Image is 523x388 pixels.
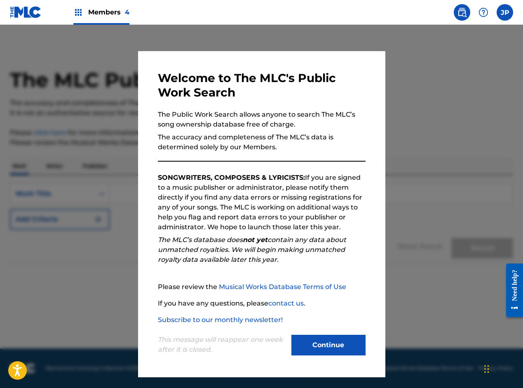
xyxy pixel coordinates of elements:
[482,348,523,388] iframe: Chat Widget
[158,71,366,100] h3: Welcome to The MLC's Public Work Search
[88,7,129,17] span: Members
[125,8,129,16] span: 4
[158,335,286,355] p: This message will reappear one week after it is closed.
[484,357,489,381] div: Drag
[158,282,366,292] p: Please review the
[500,257,523,323] iframe: Resource Center
[268,299,304,307] a: contact us
[291,335,366,355] button: Continue
[158,316,283,324] a: Subscribe to our monthly newsletter!
[158,236,346,263] em: The MLC’s database does contain any data about unmatched royalties. We will begin making unmatche...
[497,4,513,21] div: User Menu
[158,299,366,308] p: If you have any questions, please .
[454,4,470,21] a: Public Search
[158,110,366,129] p: The Public Work Search allows anyone to search The MLC’s song ownership database free of charge.
[10,6,42,18] img: MLC Logo
[243,236,267,244] strong: not yet
[475,4,492,21] div: Help
[219,283,346,291] a: Musical Works Database Terms of Use
[478,7,488,17] img: help
[158,174,305,181] strong: SONGWRITERS, COMPOSERS & LYRICISTS:
[158,132,366,152] p: The accuracy and completeness of The MLC’s data is determined solely by our Members.
[457,7,467,17] img: search
[73,7,83,17] img: Top Rightsholders
[158,173,366,232] p: If you are signed to a music publisher or administrator, please notify them directly if you find ...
